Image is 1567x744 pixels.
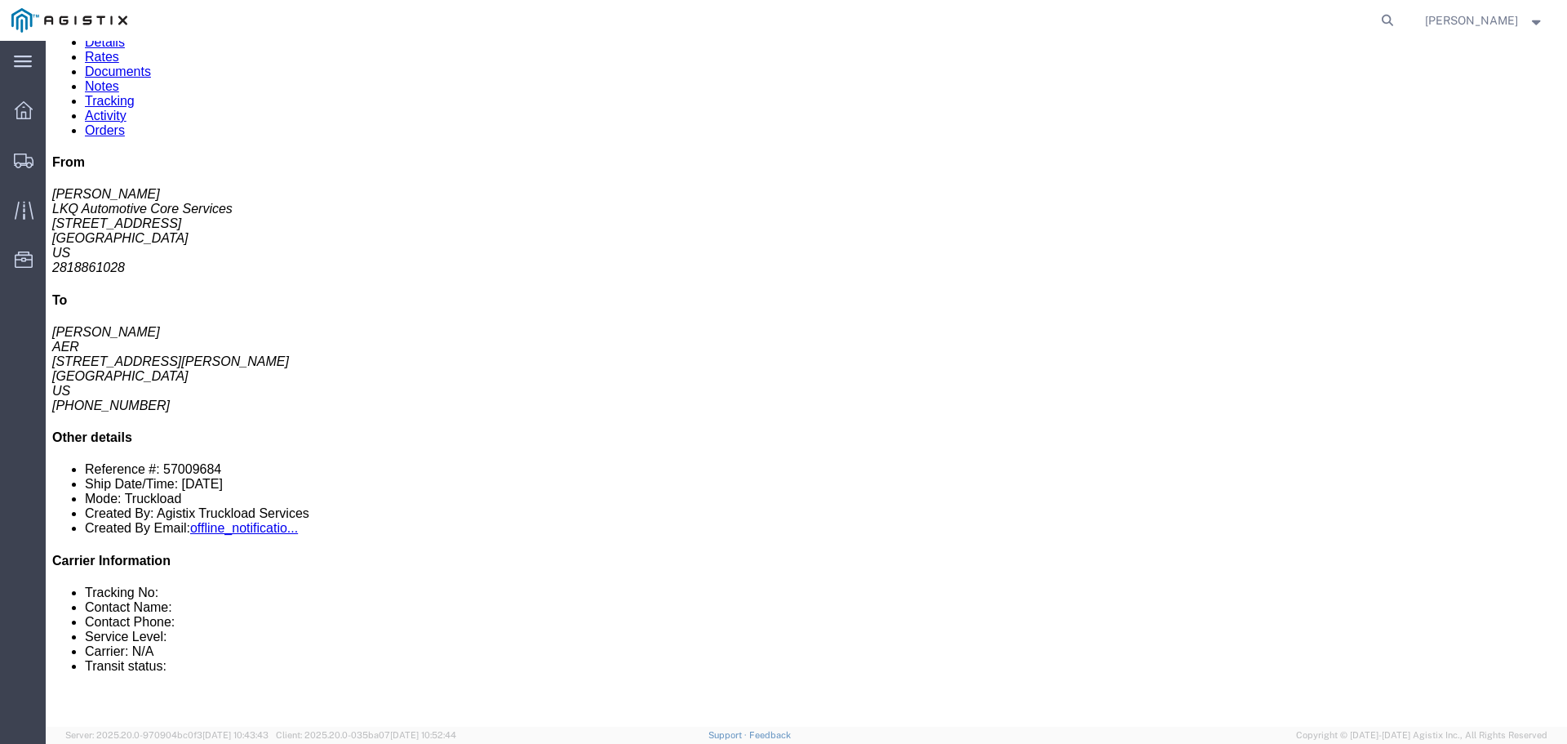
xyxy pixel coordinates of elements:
span: Alexander Baetens [1425,11,1518,29]
span: [DATE] 10:52:44 [390,730,456,740]
img: logo [11,8,127,33]
span: Copyright © [DATE]-[DATE] Agistix Inc., All Rights Reserved [1296,728,1547,742]
span: Server: 2025.20.0-970904bc0f3 [65,730,269,740]
a: Support [708,730,749,740]
a: Feedback [749,730,791,740]
iframe: FS Legacy Container [46,41,1567,727]
span: [DATE] 10:43:43 [202,730,269,740]
button: [PERSON_NAME] [1424,11,1545,30]
span: Client: 2025.20.0-035ba07 [276,730,456,740]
